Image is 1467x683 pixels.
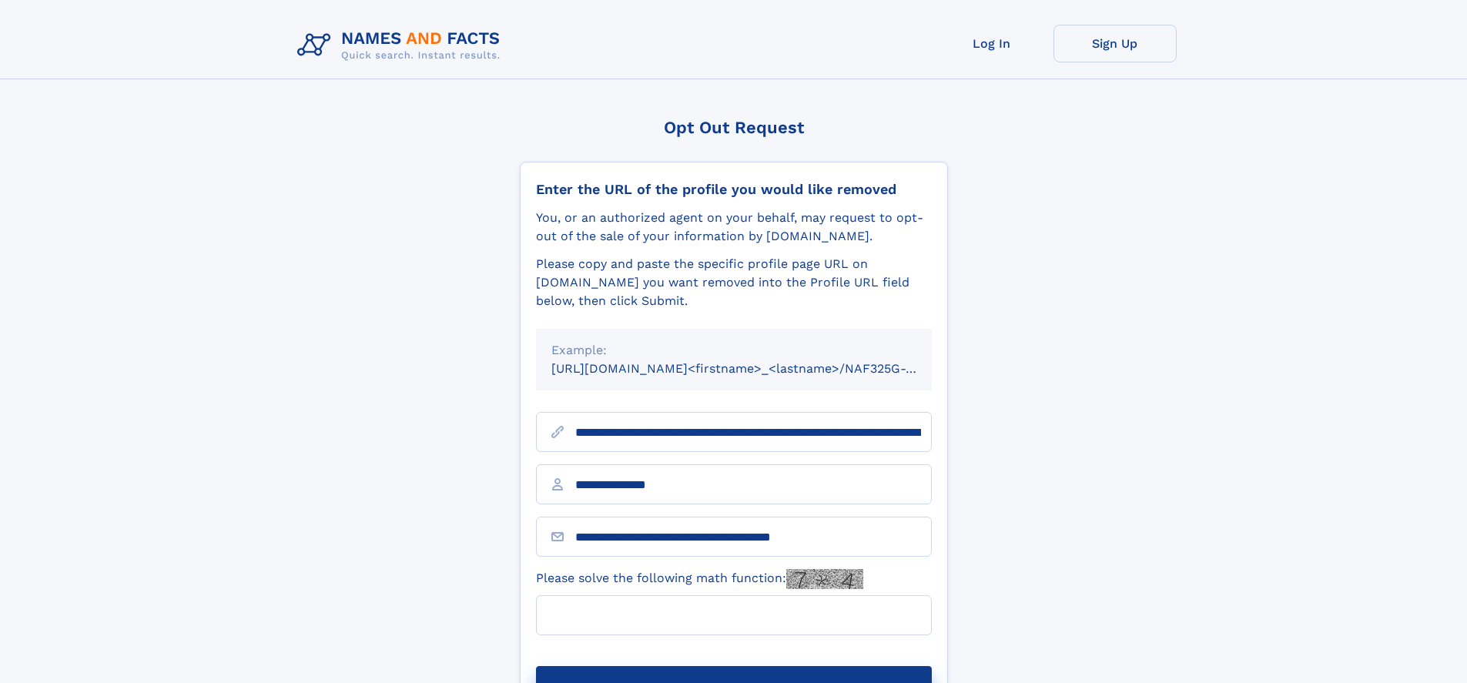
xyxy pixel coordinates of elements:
[536,255,932,310] div: Please copy and paste the specific profile page URL on [DOMAIN_NAME] you want removed into the Pr...
[551,341,916,360] div: Example:
[520,118,948,137] div: Opt Out Request
[536,569,863,589] label: Please solve the following math function:
[536,209,932,246] div: You, or an authorized agent on your behalf, may request to opt-out of the sale of your informatio...
[551,361,961,376] small: [URL][DOMAIN_NAME]<firstname>_<lastname>/NAF325G-xxxxxxxx
[1053,25,1177,62] a: Sign Up
[291,25,513,66] img: Logo Names and Facts
[536,181,932,198] div: Enter the URL of the profile you would like removed
[930,25,1053,62] a: Log In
